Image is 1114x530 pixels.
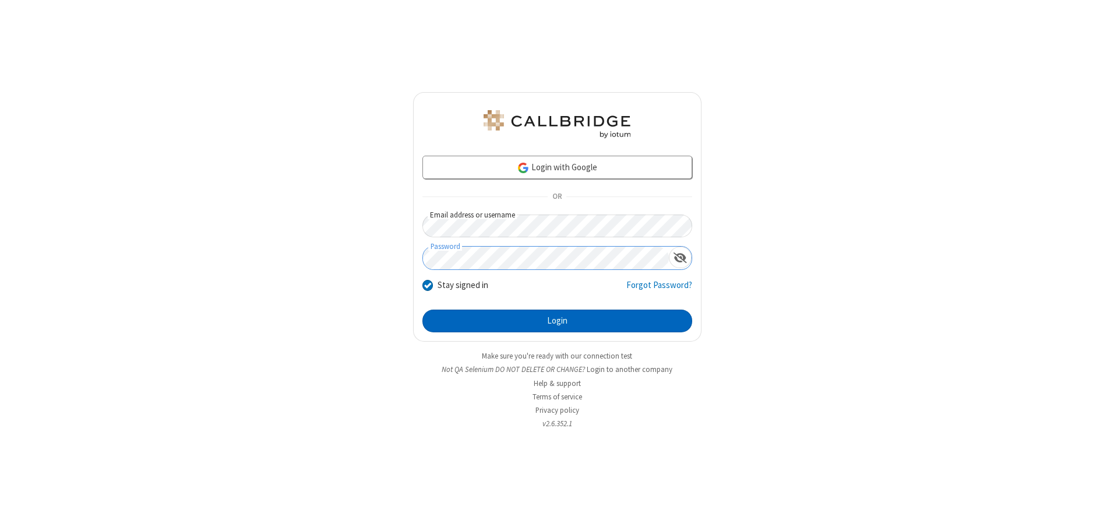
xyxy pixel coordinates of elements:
button: Login to another company [587,364,672,375]
input: Email address or username [422,215,692,237]
span: OR [548,189,566,205]
li: Not QA Selenium DO NOT DELETE OR CHANGE? [413,364,701,375]
a: Make sure you're ready with our connection test [482,351,632,361]
img: google-icon.png [517,162,530,174]
li: v2.6.352.1 [413,418,701,429]
button: Login [422,310,692,333]
img: QA Selenium DO NOT DELETE OR CHANGE [481,110,633,138]
a: Terms of service [533,392,582,402]
a: Help & support [534,378,581,388]
div: Show password [669,247,692,268]
a: Login with Google [422,156,692,179]
a: Forgot Password? [626,279,692,301]
label: Stay signed in [438,279,488,292]
a: Privacy policy [535,405,579,415]
input: Password [423,247,669,269]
